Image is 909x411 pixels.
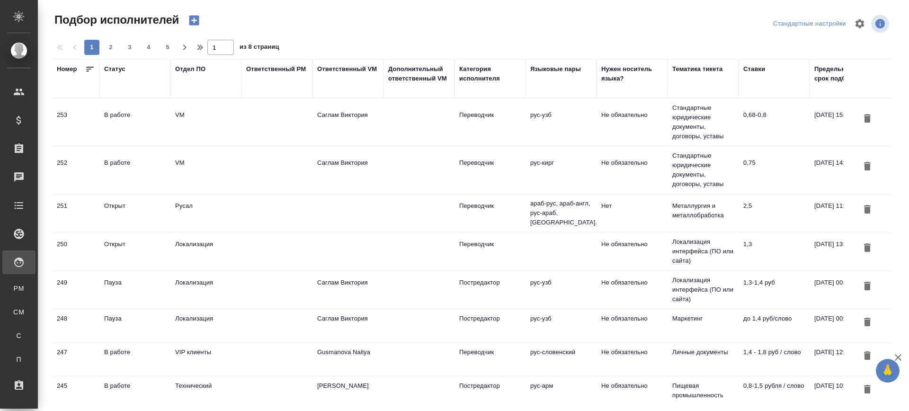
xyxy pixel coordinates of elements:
[859,314,875,331] button: Удалить
[183,12,205,28] button: Создать
[312,153,383,187] td: Саглам Виктория
[312,273,383,306] td: Саглам Виктория
[859,278,875,295] button: Удалить
[454,235,526,268] td: Переводчик
[668,271,739,309] td: Локализация интерфейса (ПО или сайта)
[530,199,592,227] p: араб-рус, араб-англ, рус-араб, [GEOGRAPHIC_DATA]...
[859,201,875,219] button: Удалить
[104,348,166,357] div: В работе
[12,331,26,340] span: С
[810,106,881,139] td: [DATE] 15:55
[530,348,592,357] p: рус-словенский
[530,314,592,323] p: рус-узб
[454,343,526,376] td: Переводчик
[454,273,526,306] td: Постредактор
[160,43,175,52] span: 5
[104,381,166,391] div: В работе
[104,201,166,211] div: Открыт
[7,326,31,345] a: С
[876,359,900,383] button: 🙏
[597,343,668,376] td: Не обязательно
[240,41,279,55] span: из 8 страниц
[57,314,95,323] div: 248
[12,355,26,364] span: П
[771,17,848,31] div: split button
[57,381,95,391] div: 245
[672,64,722,74] div: Тематика тикета
[739,309,810,342] td: до 1,4 руб/слово
[104,64,125,74] div: Статус
[104,158,166,168] div: В работе
[880,361,896,381] span: 🙏
[530,64,581,74] div: Языковые пары
[739,106,810,139] td: 0,68-0,8
[454,376,526,410] td: Постредактор
[57,348,95,357] div: 247
[312,376,383,410] td: [PERSON_NAME]
[170,153,241,187] td: VM
[170,273,241,306] td: Локализация
[103,43,118,52] span: 2
[175,64,205,74] div: Отдел ПО
[312,309,383,342] td: Саглам Виктория
[530,278,592,287] p: рус-узб
[170,376,241,410] td: Технический
[739,153,810,187] td: 0,75
[601,64,663,83] div: Нужен носитель языка?
[597,273,668,306] td: Не обязательно
[104,110,166,120] div: В работе
[141,43,156,52] span: 4
[170,106,241,139] td: VM
[104,240,166,249] div: Открыт
[530,110,592,120] p: рус-узб
[141,40,156,55] button: 4
[743,64,765,74] div: Ставки
[668,197,739,230] td: Металлургия и металлобработка
[810,197,881,230] td: [DATE] 11:51
[388,64,450,83] div: Дополнительный ответственный VM
[871,15,891,33] span: Посмотреть информацию
[810,309,881,342] td: [DATE] 00:00
[739,273,810,306] td: 1,3-1,4 руб
[7,350,31,369] a: П
[668,309,739,342] td: Маркетинг
[859,110,875,128] button: Удалить
[597,106,668,139] td: Не обязательно
[312,106,383,139] td: Саглам Виктория
[814,64,866,83] div: Предельный срок подбора
[312,343,383,376] td: Gusmanova Nailya
[597,309,668,342] td: Не обязательно
[859,348,875,365] button: Удалить
[57,110,95,120] div: 253
[810,343,881,376] td: [DATE] 12:00
[52,12,179,27] span: Подбор исполнителей
[739,376,810,410] td: 0,8-1,5 рубля / слово
[810,235,881,268] td: [DATE] 13:23
[57,158,95,168] div: 252
[103,40,118,55] button: 2
[810,376,881,410] td: [DATE] 10:00
[668,376,739,410] td: Пищевая промышленность
[859,158,875,176] button: Удалить
[57,278,95,287] div: 249
[859,381,875,399] button: Удалить
[122,40,137,55] button: 3
[170,235,241,268] td: Локализация
[454,153,526,187] td: Переводчик
[170,309,241,342] td: Локализация
[668,343,739,376] td: Личные документы
[739,197,810,230] td: 2,5
[57,64,77,74] div: Номер
[57,201,95,211] div: 251
[317,64,377,74] div: Ответственный VM
[530,158,592,168] p: рус-кирг
[104,314,166,323] div: Пауза
[668,146,739,194] td: Стандартные юридические документы, договоры, уставы
[170,343,241,376] td: VIP клиенты
[454,106,526,139] td: Переводчик
[12,307,26,317] span: CM
[668,232,739,270] td: Локализация интерфейса (ПО или сайта)
[739,343,810,376] td: 1,4 - 1,8 руб / слово
[530,381,592,391] p: рус-арм
[12,284,26,293] span: PM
